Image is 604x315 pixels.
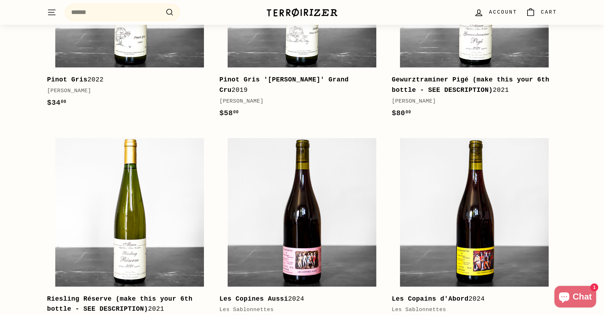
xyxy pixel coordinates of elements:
[47,294,205,315] div: 2021
[233,110,238,115] sup: 00
[219,294,377,304] div: 2024
[61,99,66,104] sup: 00
[47,87,205,95] div: [PERSON_NAME]
[489,8,517,16] span: Account
[47,99,66,107] span: $34
[219,295,288,302] b: Les Copines Aussi
[392,109,411,117] span: $80
[219,97,377,106] div: [PERSON_NAME]
[521,2,561,23] a: Cart
[219,306,377,314] div: Les Sablonnettes
[219,76,349,94] b: Pinot Gris '[PERSON_NAME]' Grand Cru
[392,75,550,95] div: 2021
[392,76,549,94] b: Gewurztraminer Pigé (make this your 6th bottle - SEE DESCRIPTION)
[392,294,550,304] div: 2024
[47,75,205,85] div: 2022
[47,295,192,313] b: Riesling Réserve (make this your 6th bottle - SEE DESCRIPTION)
[470,2,521,23] a: Account
[392,295,469,302] b: Les Copains d'Abord
[392,97,550,106] div: [PERSON_NAME]
[47,76,88,83] b: Pinot Gris
[219,109,239,117] span: $58
[392,306,550,314] div: Les Sablonnettes
[552,286,598,309] inbox-online-store-chat: Shopify online store chat
[405,110,411,115] sup: 00
[541,8,557,16] span: Cart
[219,75,377,95] div: 2019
